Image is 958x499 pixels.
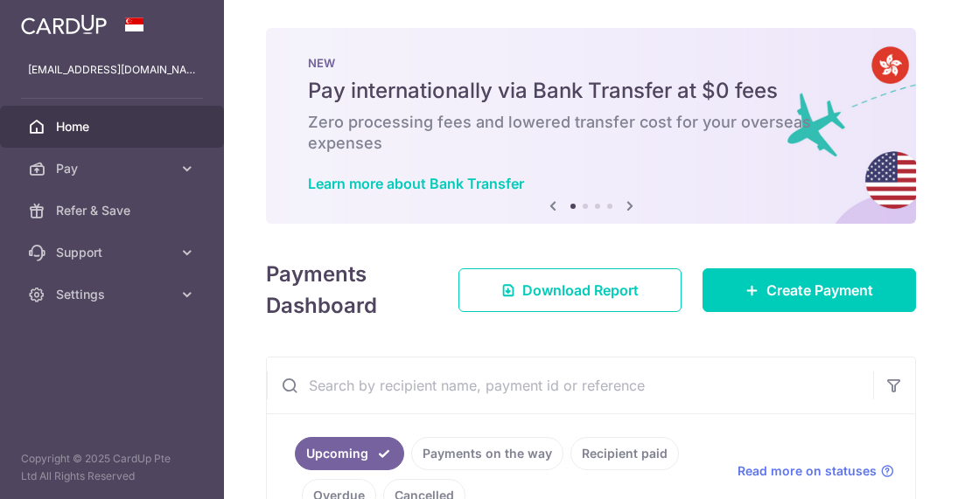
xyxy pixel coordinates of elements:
p: NEW [308,56,874,70]
a: Read more on statuses [738,462,894,480]
a: Download Report [458,268,682,312]
span: Create Payment [766,280,873,301]
a: Recipient paid [570,437,679,470]
span: Read more on statuses [738,462,877,480]
span: Pay [56,160,171,177]
img: CardUp [21,14,107,35]
span: Support [56,244,171,261]
a: Create Payment [703,268,916,312]
img: Bank transfer banner [266,28,916,224]
h5: Pay internationally via Bank Transfer at $0 fees [308,77,874,105]
span: Download Report [522,280,639,301]
h4: Payments Dashboard [266,259,427,322]
span: Settings [56,286,171,303]
h6: Zero processing fees and lowered transfer cost for your overseas expenses [308,112,874,154]
span: Refer & Save [56,202,171,219]
span: Home [56,118,171,135]
p: [EMAIL_ADDRESS][DOMAIN_NAME] [28,61,196,79]
input: Search by recipient name, payment id or reference [267,357,873,413]
a: Upcoming [295,437,404,470]
a: Learn more about Bank Transfer [308,175,524,192]
a: Payments on the way [411,437,563,470]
